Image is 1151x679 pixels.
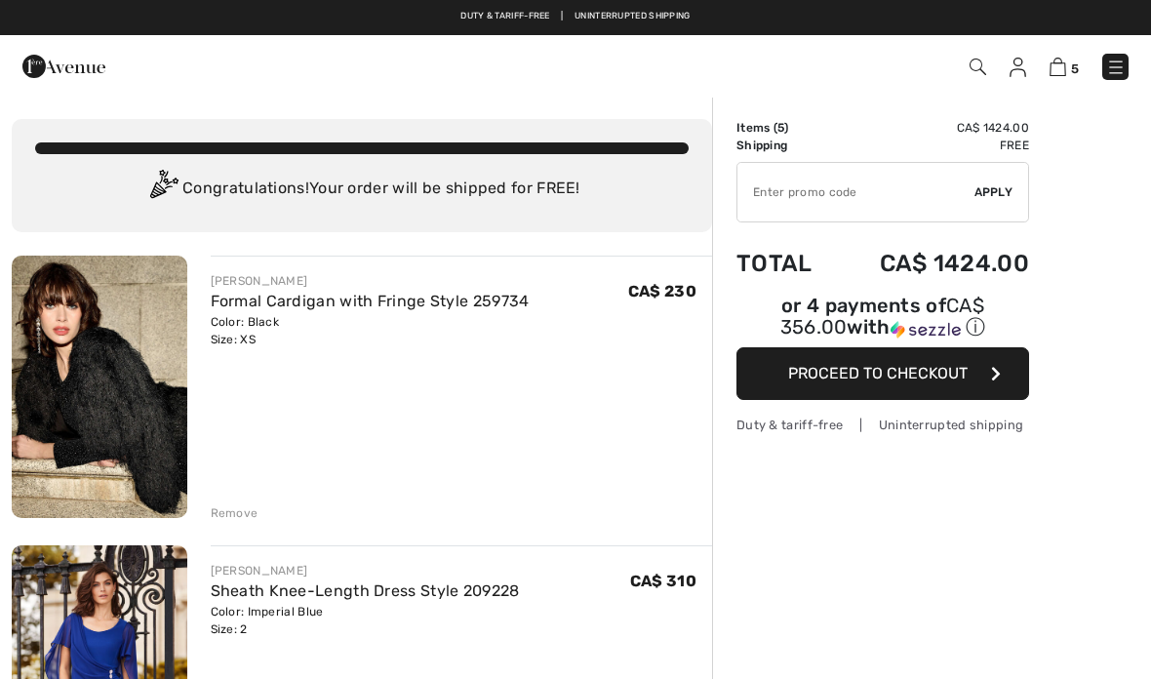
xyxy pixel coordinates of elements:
[970,59,986,75] img: Search
[12,256,187,518] img: Formal Cardigan with Fringe Style 259734
[1071,61,1079,76] span: 5
[835,119,1029,137] td: CA$ 1424.00
[143,170,182,209] img: Congratulation2.svg
[777,121,784,135] span: 5
[22,56,105,74] a: 1ère Avenue
[211,292,530,310] a: Formal Cardigan with Fringe Style 259734
[211,313,530,348] div: Color: Black Size: XS
[211,603,520,638] div: Color: Imperial Blue Size: 2
[1106,58,1126,77] img: Menu
[1050,55,1079,78] a: 5
[835,137,1029,154] td: Free
[736,137,835,154] td: Shipping
[736,416,1029,434] div: Duty & tariff-free | Uninterrupted shipping
[1010,58,1026,77] img: My Info
[891,321,961,339] img: Sezzle
[22,47,105,86] img: 1ère Avenue
[211,272,530,290] div: [PERSON_NAME]
[1050,58,1066,76] img: Shopping Bag
[835,230,1029,297] td: CA$ 1424.00
[736,119,835,137] td: Items ( )
[788,364,968,382] span: Proceed to Checkout
[211,504,258,522] div: Remove
[974,183,1013,201] span: Apply
[628,282,696,300] span: CA$ 230
[737,163,974,221] input: Promo code
[736,230,835,297] td: Total
[736,297,1029,347] div: or 4 payments ofCA$ 356.00withSezzle Click to learn more about Sezzle
[630,572,696,590] span: CA$ 310
[211,562,520,579] div: [PERSON_NAME]
[211,581,520,600] a: Sheath Knee-Length Dress Style 209228
[35,170,689,209] div: Congratulations! Your order will be shipped for FREE!
[736,347,1029,400] button: Proceed to Checkout
[736,297,1029,340] div: or 4 payments of with
[780,294,984,339] span: CA$ 356.00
